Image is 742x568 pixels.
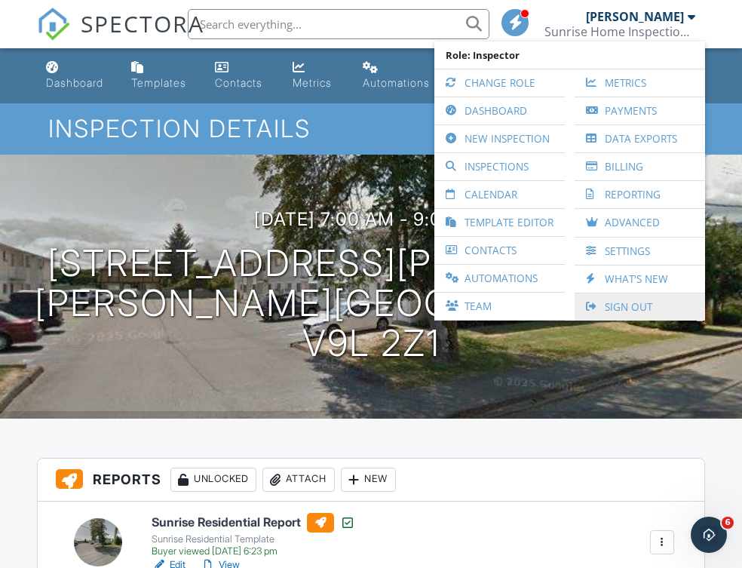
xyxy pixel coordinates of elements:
[582,125,698,152] a: Data Exports
[46,76,103,89] div: Dashboard
[442,153,557,180] a: Inspections
[37,8,70,41] img: The Best Home Inspection Software - Spectora
[81,8,204,39] span: SPECTORA
[152,533,355,545] div: Sunrise Residential Template
[170,468,256,492] div: Unlocked
[582,238,698,265] a: Settings
[152,513,355,558] a: Sunrise Residential Report Sunrise Residential Template Buyer viewed [DATE] 6:23 pm
[293,76,332,89] div: Metrics
[363,76,430,89] div: Automations
[442,181,557,208] a: Calendar
[582,97,698,124] a: Payments
[24,244,718,363] h1: [STREET_ADDRESS][PERSON_NAME] [PERSON_NAME][GEOGRAPHIC_DATA] V9L 2Z1
[131,76,186,89] div: Templates
[357,54,441,97] a: Automations (Basic)
[38,459,704,502] h3: Reports
[37,20,204,52] a: SPECTORA
[442,41,698,69] span: Role: Inspector
[152,545,355,557] div: Buyer viewed [DATE] 6:23 pm
[722,517,734,529] span: 6
[254,209,489,229] h3: [DATE] 7:00 am - 9:00 am
[442,97,557,124] a: Dashboard
[582,153,698,180] a: Billing
[544,24,695,39] div: Sunrise Home Inspections Ltd.
[582,181,698,208] a: Reporting
[582,266,698,293] a: What's New
[582,209,698,237] a: Advanced
[188,9,489,39] input: Search everything...
[442,293,557,320] a: Team
[582,69,698,97] a: Metrics
[262,468,335,492] div: Attach
[152,513,355,533] h6: Sunrise Residential Report
[287,54,344,97] a: Metrics
[215,76,262,89] div: Contacts
[341,468,396,492] div: New
[40,54,113,97] a: Dashboard
[209,54,275,97] a: Contacts
[442,69,557,97] a: Change Role
[442,237,557,264] a: Contacts
[442,125,557,152] a: New Inspection
[691,517,727,553] iframe: Intercom live chat
[586,9,684,24] div: [PERSON_NAME]
[442,265,557,292] a: Automations
[442,209,557,236] a: Template Editor
[125,54,196,97] a: Templates
[48,115,694,142] h1: Inspection Details
[582,293,698,321] a: Sign Out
